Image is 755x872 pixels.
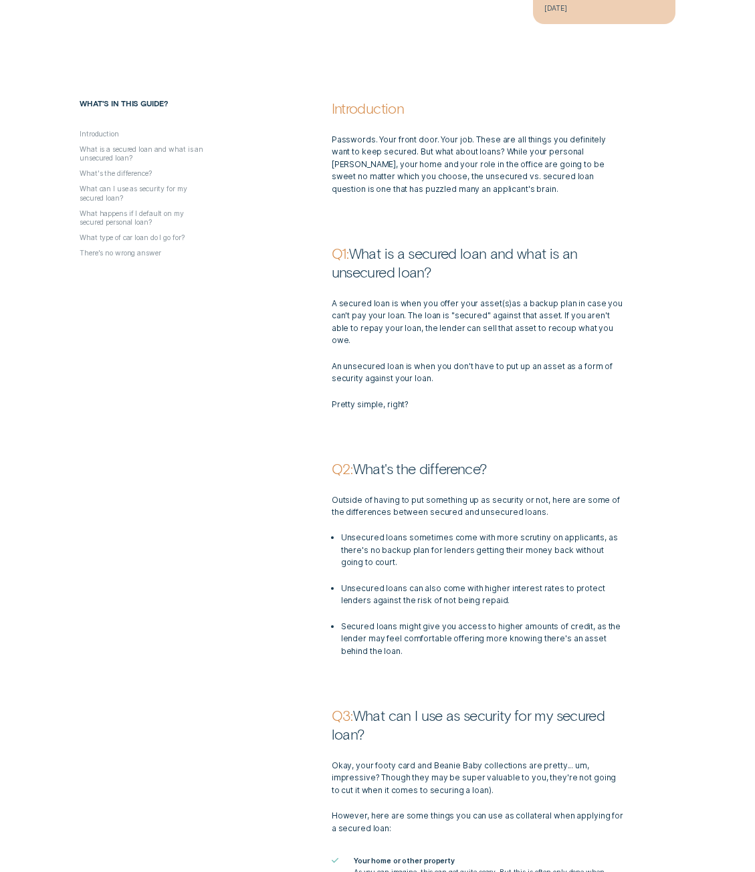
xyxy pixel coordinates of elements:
[332,99,404,116] strong: Introduction
[332,244,625,282] p: What is a secured loan and what is an unsecured loan?
[332,134,625,196] p: Passwords. Your front door. Your job. These are all things you definitely want to keep secured. B...
[502,298,505,308] span: (
[332,399,625,411] p: Pretty simple, right?
[354,857,625,865] h5: Your home or other property
[341,582,625,607] p: Unsecured loans can also come with higher interest rates to protect lenders against the risk of n...
[332,360,625,385] p: An unsecured loan is when you don't have to put up an asset as a form of security against your loan.
[80,209,207,227] button: What happens if I default on my secured personal loan?
[80,169,152,178] button: What's the difference?
[341,621,625,658] p: Secured loans might give you access to higher amounts of credit, as the lender may feel comfortab...
[544,4,665,13] div: [DATE]
[332,706,353,724] strong: Q3:
[489,785,492,795] span: )
[80,145,207,162] button: What is a secured loan and what is an unsecured loan?
[332,298,625,347] p: A secured loan is when you offer your asset s as a backup plan in case you can't pay your loan. T...
[332,706,625,744] p: What can I use as security for my secured loan?
[332,459,353,477] strong: Q2:
[332,760,625,797] p: Okay, your footy card and Beanie Baby collections are pretty... um, impressive? Though they may b...
[80,249,161,257] button: There's no wrong answer
[332,459,625,478] p: What's the difference?
[332,494,625,519] p: Outside of having to put something up as security or not, here are some of the differences betwee...
[341,532,625,569] p: Unsecured loans sometimes come with more scrutiny on applicants, as there's no backup plan for le...
[80,99,272,130] h5: What's in this guide?
[80,233,184,242] button: What type of car loan do I go for?
[80,185,207,202] button: What can I use as security for my secured loan?
[80,130,119,138] button: Introduction
[332,244,349,261] strong: Q1:
[332,810,625,835] p: However, here are some things you can use as collateral when applying for a secured loan:
[509,298,512,308] span: )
